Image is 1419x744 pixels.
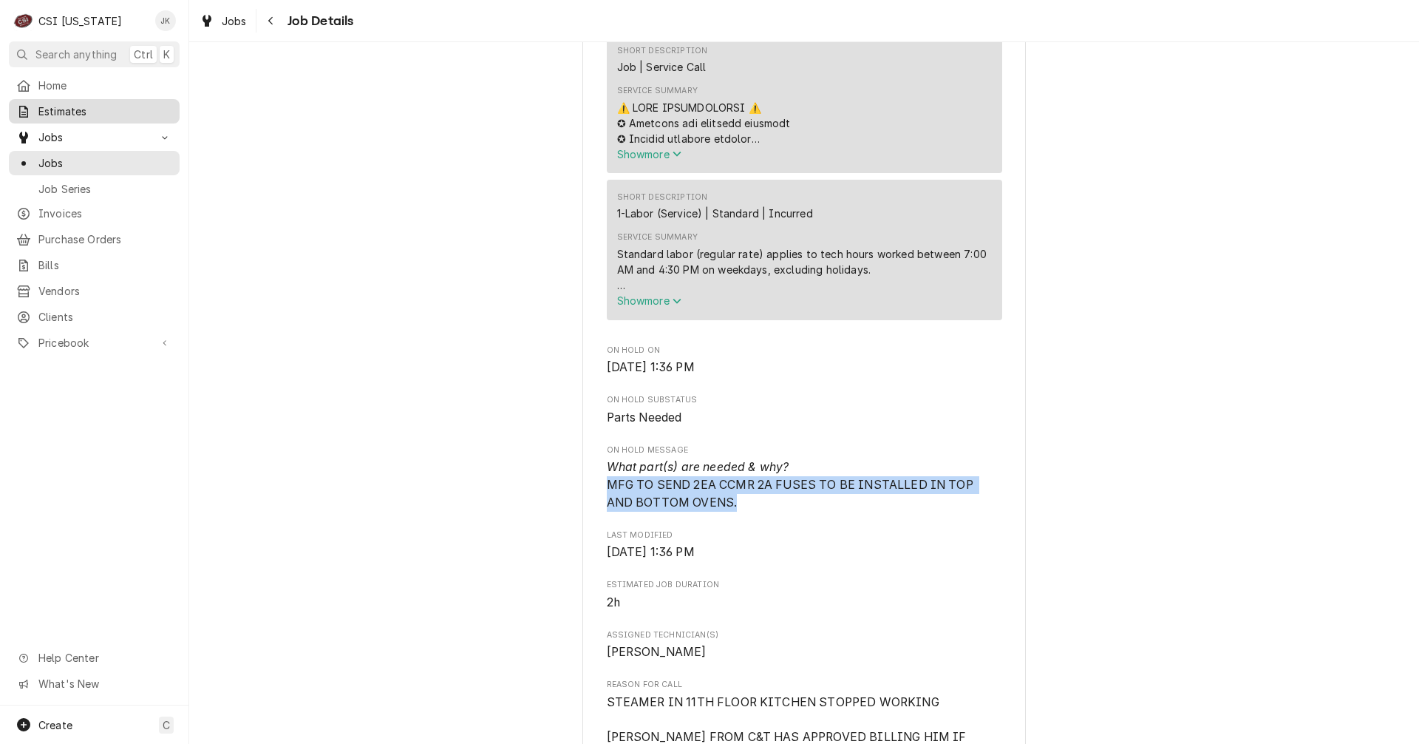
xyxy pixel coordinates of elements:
a: Go to What's New [9,672,180,696]
a: Purchase Orders [9,227,180,251]
span: Show more [617,148,682,160]
div: Service Summary [617,231,698,243]
a: Go to Pricebook [9,331,180,355]
span: Vendors [38,283,172,299]
div: Service Summary [617,85,698,97]
span: 2h [607,595,620,609]
div: ⚠️ LORE IPSUMDOLORSI ⚠️ ✪ Ametcons adi elitsedd eiusmodt ✪ Incidid utlabore etdolor ✪ Magnaa-enim... [617,100,992,146]
span: On Hold On [607,359,1002,376]
span: Last Modified [607,544,1002,561]
span: Create [38,719,72,731]
span: Job Series [38,181,172,197]
span: On Hold On [607,345,1002,356]
div: On Hold Message [607,444,1002,511]
span: Assigned Technician(s) [607,629,1002,641]
a: Vendors [9,279,180,303]
span: Reason For Call [607,679,1002,691]
span: [DATE] 1:36 PM [607,360,695,374]
div: JK [155,10,176,31]
div: Last Modified [607,530,1002,561]
div: Job | Service Call [617,59,707,75]
span: Pricebook [38,335,150,351]
span: Ctrl [134,47,153,62]
button: Navigate back [259,9,283,33]
div: On Hold On [607,345,1002,376]
a: Jobs [9,151,180,175]
span: Home [38,78,172,93]
div: Jeff Kuehl's Avatar [155,10,176,31]
a: Invoices [9,201,180,226]
a: Bills [9,253,180,277]
span: MFG TO SEND 2EA CCMR 2A FUSES TO BE INSTALLED IN TOP AND BOTTOM OVENS. [607,460,977,509]
span: Show more [617,294,682,307]
span: C [163,717,170,733]
span: Invoices [38,206,172,221]
a: Jobs [194,9,253,33]
span: Jobs [38,155,172,171]
div: CSI Kentucky's Avatar [13,10,34,31]
div: Service Summary To Date [607,19,1002,327]
span: K [163,47,170,62]
span: On Hold SubStatus [607,394,1002,406]
span: Purchase Orders [38,231,172,247]
span: Help Center [38,650,171,666]
span: On Hold SubStatus [607,409,1002,427]
span: [DATE] 1:36 PM [607,545,695,559]
div: CSI [US_STATE] [38,13,122,29]
div: 1-Labor (Service) | Standard | Incurred [617,206,813,221]
div: Service Summary [607,33,1002,326]
span: Clients [38,309,172,325]
span: Estimated Job Duration [607,579,1002,591]
span: Last Modified [607,530,1002,541]
div: C [13,10,34,31]
button: Showmore [617,293,992,308]
span: Assigned Technician(s) [607,643,1002,661]
a: Go to Jobs [9,125,180,149]
span: What's New [38,676,171,691]
a: Clients [9,305,180,329]
span: Parts Needed [607,410,682,425]
span: Bills [38,257,172,273]
span: Jobs [222,13,247,29]
span: Estimated Job Duration [607,594,1002,612]
a: Home [9,73,180,98]
a: Job Series [9,177,180,201]
div: Standard labor (regular rate) applies to tech hours worked between 7:00 AM and 4:30 PM on weekday... [617,246,992,293]
span: Jobs [38,129,150,145]
span: On Hold Message [607,459,1002,511]
span: On Hold Message [607,444,1002,456]
button: Showmore [617,146,992,162]
span: Estimates [38,104,172,119]
button: Search anythingCtrlK [9,41,180,67]
span: Job Details [283,11,354,31]
a: Estimates [9,99,180,124]
div: Assigned Technician(s) [607,629,1002,661]
i: What part(s) are needed & why? [607,460,789,474]
div: Short Description [617,192,708,203]
div: On Hold SubStatus [607,394,1002,426]
div: Short Description [617,45,708,57]
div: Estimated Job Duration [607,579,1002,611]
span: Search anything [35,47,117,62]
span: [PERSON_NAME] [607,645,707,659]
a: Go to Help Center [9,646,180,670]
